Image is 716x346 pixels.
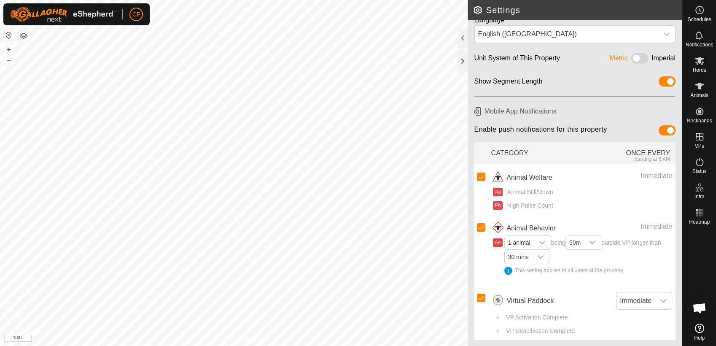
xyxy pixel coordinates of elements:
span: 1 animal [505,236,534,249]
div: dropdown trigger [584,236,601,249]
div: Open chat [687,295,712,321]
button: Ae [493,238,502,247]
span: VP Deactivation Complete [503,327,575,335]
div: Starting at 6 AM [583,156,670,162]
button: Ph [493,201,502,210]
span: Animal Still/Down [504,188,553,197]
span: Help [694,335,705,341]
span: VPs [694,143,704,149]
span: Heatmap [689,219,710,224]
span: Animal Behavior [506,223,556,233]
span: 30 mins [505,250,532,264]
span: 50m [566,236,584,249]
span: Immediate [616,292,655,309]
button: + [4,44,14,54]
span: Animals [690,93,708,98]
div: dropdown trigger [655,292,672,309]
h6: Mobile App Notifications [471,104,679,119]
img: animal welfare icon [491,171,505,184]
button: Map Layers [19,31,29,41]
div: ONCE EVERY [583,143,676,162]
div: Language [474,15,676,25]
div: Metric [610,53,628,66]
span: Virtual Paddock [506,296,554,306]
span: Animal Welfare [506,173,552,183]
div: This setting applies to all users of the property [504,267,672,275]
img: Gallagher Logo [10,7,116,22]
img: virtual paddocks icon [491,294,505,308]
div: dropdown trigger [532,250,549,264]
div: Imperial [651,53,676,66]
span: Schedules [687,17,711,22]
button: Reset Map [4,30,14,41]
div: Immediate [597,171,672,181]
a: Privacy Policy [200,335,232,343]
span: High Pulse Count [504,201,553,210]
span: Neckbands [686,118,712,123]
h2: Settings [473,5,682,15]
span: Herds [692,68,706,73]
div: Unit System of This Property [474,53,560,66]
a: Contact Us [242,335,267,343]
span: VP Activation Complete [503,313,568,322]
a: Help [683,320,716,344]
span: being outside VP longer than [504,239,672,275]
span: English (US) [475,26,658,43]
div: dropdown trigger [658,26,675,43]
span: Notifications [686,42,713,47]
span: Infra [694,194,704,199]
div: Show Segment Length [474,76,543,89]
div: Immediate [597,222,672,232]
div: English ([GEOGRAPHIC_DATA]) [478,29,655,39]
span: Status [692,169,706,174]
button: – [4,55,14,65]
span: Enable push notifications for this property [474,125,607,138]
button: Ad [493,188,502,196]
span: CF [132,10,140,19]
img: animal behavior icon [491,222,505,235]
div: CATEGORY [491,143,584,162]
div: dropdown trigger [534,236,551,249]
